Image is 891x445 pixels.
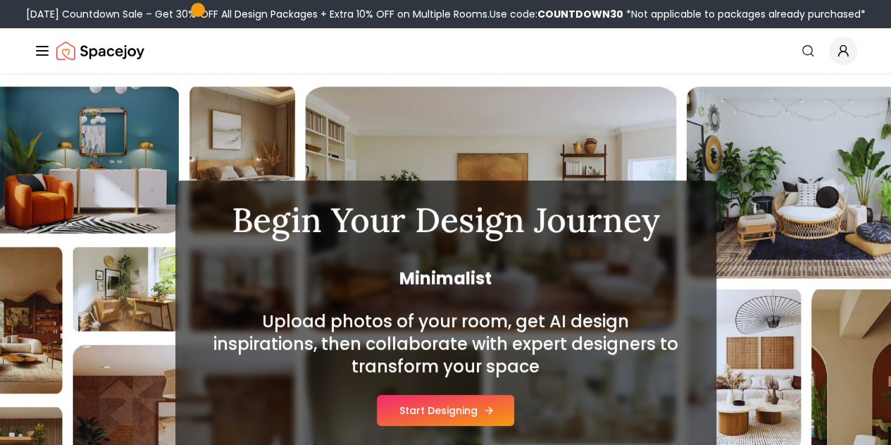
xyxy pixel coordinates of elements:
[537,7,623,21] b: COUNTDOWN30
[209,267,683,290] span: Minimalist
[209,203,683,237] h1: Begin Your Design Journey
[377,395,514,426] button: Start Designing
[56,37,144,65] a: Spacejoy
[34,28,857,73] nav: Global
[623,7,866,21] span: *Not applicable to packages already purchased*
[490,7,623,21] span: Use code:
[26,7,866,21] div: [DATE] Countdown Sale – Get 30% OFF All Design Packages + Extra 10% OFF on Multiple Rooms.
[209,310,683,378] h2: Upload photos of your room, get AI design inspirations, then collaborate with expert designers to...
[56,37,144,65] img: Spacejoy Logo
